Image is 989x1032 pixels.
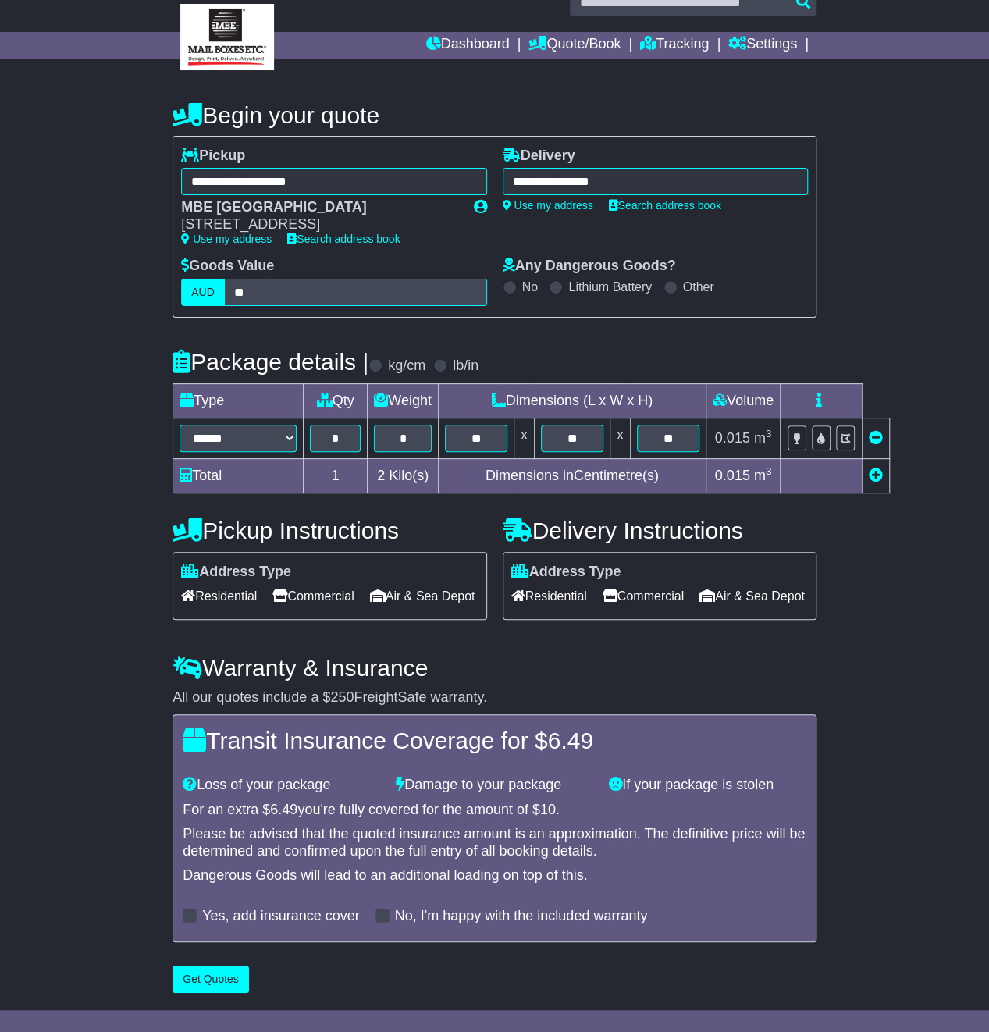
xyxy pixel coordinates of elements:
span: 10 [540,802,556,817]
span: m [754,430,772,446]
a: Dashboard [425,32,509,59]
label: Delivery [503,148,575,165]
label: No [522,279,538,294]
a: Search address book [609,199,721,212]
h4: Transit Insurance Coverage for $ [183,728,806,753]
td: Total [173,458,304,493]
div: [STREET_ADDRESS] [181,216,457,233]
label: Yes, add insurance cover [202,908,359,925]
span: 6.49 [548,728,593,753]
span: 0.015 [715,468,750,483]
sup: 3 [766,465,772,477]
td: x [610,418,630,458]
a: Tracking [640,32,709,59]
div: For an extra $ you're fully covered for the amount of $ . [183,802,806,819]
span: Commercial [603,584,684,608]
div: If your package is stolen [601,777,814,794]
span: Air & Sea Depot [699,584,805,608]
a: Settings [728,32,797,59]
span: Commercial [272,584,354,608]
h4: Warranty & Insurance [173,655,816,681]
div: Dangerous Goods will lead to an additional loading on top of this. [183,867,806,884]
span: 0.015 [715,430,750,446]
td: 1 [304,458,368,493]
span: Residential [511,584,587,608]
h4: Begin your quote [173,102,816,128]
td: Type [173,383,304,418]
td: Qty [304,383,368,418]
a: Search address book [287,233,400,245]
span: 250 [330,689,354,705]
h4: Package details | [173,349,368,375]
label: kg/cm [388,358,425,375]
label: Address Type [181,564,291,581]
h4: Pickup Instructions [173,518,486,543]
td: Kilo(s) [368,458,439,493]
div: MBE [GEOGRAPHIC_DATA] [181,199,457,216]
span: Residential [181,584,257,608]
span: 2 [377,468,385,483]
span: Air & Sea Depot [370,584,475,608]
sup: 3 [766,428,772,439]
label: Address Type [511,564,621,581]
button: Get Quotes [173,966,249,993]
div: Please be advised that the quoted insurance amount is an approximation. The definitive price will... [183,826,806,859]
td: Volume [706,383,780,418]
label: Goods Value [181,258,274,275]
h4: Delivery Instructions [503,518,816,543]
a: Use my address [503,199,593,212]
label: No, I'm happy with the included warranty [395,908,648,925]
label: Pickup [181,148,245,165]
td: Dimensions in Centimetre(s) [438,458,706,493]
div: Damage to your package [388,777,601,794]
a: Add new item [869,468,883,483]
label: AUD [181,279,225,306]
div: All our quotes include a $ FreightSafe warranty. [173,689,816,706]
td: Dimensions (L x W x H) [438,383,706,418]
a: Use my address [181,233,272,245]
label: Lithium Battery [568,279,652,294]
a: Remove this item [869,430,883,446]
label: Any Dangerous Goods? [503,258,676,275]
label: Other [683,279,714,294]
td: Weight [368,383,439,418]
td: x [514,418,534,458]
div: Loss of your package [175,777,388,794]
label: lb/in [453,358,478,375]
span: m [754,468,772,483]
span: 6.49 [270,802,297,817]
a: Quote/Book [528,32,621,59]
